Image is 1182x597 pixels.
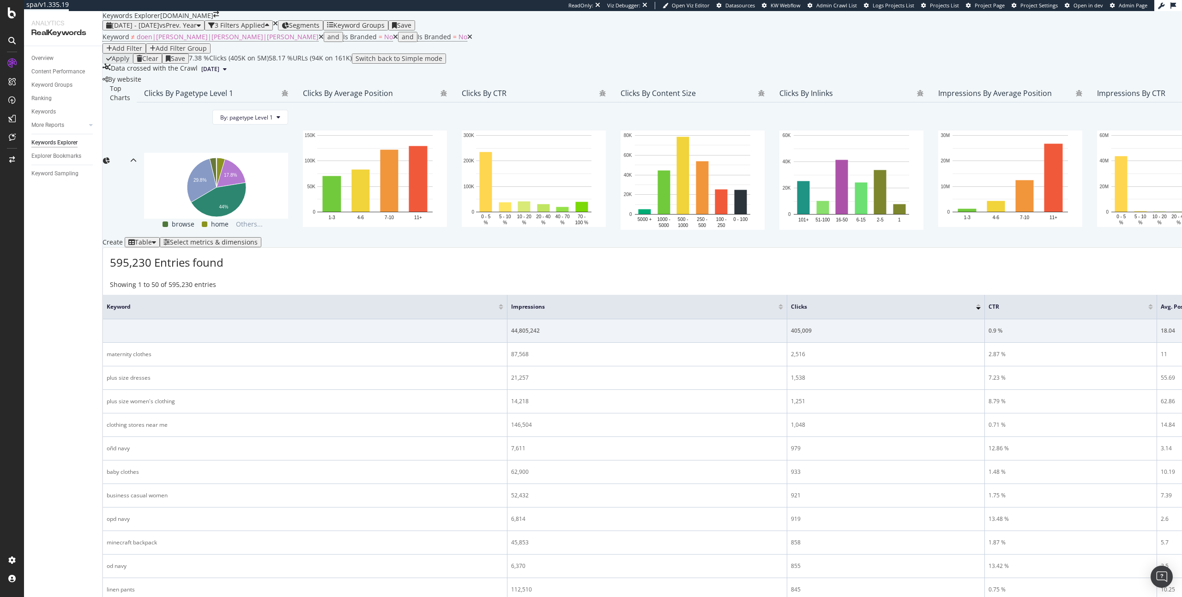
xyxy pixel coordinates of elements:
[791,468,981,476] div: 933
[388,20,415,30] button: Save
[31,94,96,103] a: Ranking
[31,151,81,161] div: Explorer Bookmarks
[621,89,696,98] div: Clicks By Content Size
[273,20,278,27] div: times
[624,153,632,158] text: 60K
[771,2,801,9] span: KW Webflow
[499,214,511,219] text: 5 - 10
[1151,566,1173,588] div: Open Intercom Messenger
[1097,89,1165,98] div: Impressions By CTR
[966,2,1005,9] a: Project Page
[212,110,288,125] button: By: pagetype Level 1
[201,65,219,73] span: 2025 Jul. 30th
[159,21,197,30] span: vs Prev. Year
[989,350,1153,358] div: 2.87 %
[964,215,971,220] text: 1-3
[323,20,388,30] button: Keyword Groups
[160,237,261,247] button: Select metrics & dimensions
[31,120,86,130] a: More Reports
[511,350,783,358] div: 87,568
[112,45,142,52] div: Add Filter
[193,178,206,183] text: 29.8%
[561,220,565,225] text: %
[162,54,189,64] button: Save
[107,468,503,476] div: baby clothes
[402,33,414,41] div: and
[873,2,914,9] span: Logs Projects List
[783,159,791,164] text: 40K
[458,32,467,41] span: No
[107,350,503,358] div: maternity clothes
[511,562,783,570] div: 6,370
[107,515,503,523] div: opd navy
[110,255,223,270] span: 595,230 Entries found
[898,217,901,222] text: 1
[989,421,1153,429] div: 0.71 %
[511,374,783,382] div: 21,257
[103,54,133,64] button: Apply
[941,159,950,164] text: 20M
[31,80,96,90] a: Keyword Groups
[133,54,162,64] button: Clear
[791,562,981,570] div: 855
[384,32,393,41] span: No
[1020,2,1058,9] span: Project Settings
[464,159,475,164] text: 200K
[762,2,801,9] a: KW Webflow
[213,11,219,18] div: arrow-right-arrow-left
[624,133,632,138] text: 80K
[718,223,725,228] text: 250
[989,515,1153,523] div: 13.48 %
[989,491,1153,500] div: 1.75 %
[303,131,447,227] div: A chart.
[1100,133,1109,138] text: 60M
[219,204,228,209] text: 44%
[1012,2,1058,9] a: Project Settings
[357,215,364,220] text: 4-6
[146,43,211,54] button: Add Filter Group
[417,32,451,41] span: Is Branded
[103,43,146,54] button: Add Filter
[989,468,1153,476] div: 1.48 %
[511,491,783,500] div: 52,432
[107,491,503,500] div: business casual women
[1065,2,1103,9] a: Open in dev
[464,184,475,189] text: 100K
[107,397,503,406] div: plus size women's clothing
[621,131,765,230] div: A chart.
[815,217,830,222] text: 51-100
[511,444,783,453] div: 7,611
[917,90,923,96] div: bug
[864,2,914,9] a: Logs Projects List
[657,217,670,222] text: 1000 -
[352,54,446,64] button: Switch back to Simple mode
[125,237,160,247] button: Table
[172,219,194,230] span: browse
[938,89,1052,98] div: Impressions By Average Position
[791,421,981,429] div: 1,048
[397,22,411,29] div: Save
[343,32,377,41] span: Is Branded
[385,215,394,220] text: 7-10
[31,80,72,90] div: Keyword Groups
[453,32,457,41] span: =
[107,538,503,547] div: minecraft backpack
[941,184,950,189] text: 10M
[305,133,316,138] text: 150K
[31,107,96,117] a: Keywords
[511,303,765,311] span: Impressions
[107,374,503,382] div: plus size dresses
[462,131,606,227] svg: A chart.
[144,153,288,219] svg: A chart.
[160,11,213,20] div: [DOMAIN_NAME]
[303,89,393,98] div: Clicks By Average Position
[989,538,1153,547] div: 1.87 %
[808,2,857,9] a: Admin Crawl List
[211,219,229,230] span: home
[1110,2,1147,9] a: Admin Page
[1100,159,1109,164] text: 40M
[791,491,981,500] div: 921
[471,209,474,215] text: 0
[517,214,532,219] text: 10 - 20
